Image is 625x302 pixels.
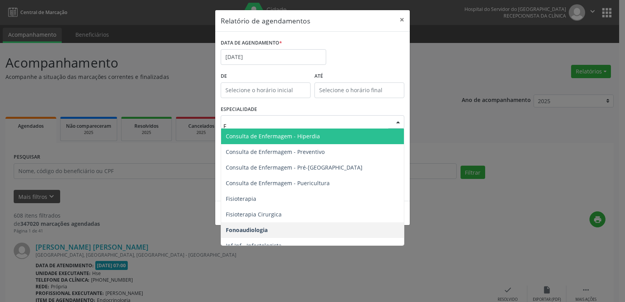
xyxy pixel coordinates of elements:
[226,195,256,202] span: Fisioterapia
[394,10,410,29] button: Close
[226,211,282,218] span: Fisioterapia Cirurgica
[226,132,320,140] span: Consulta de Enfermagem - Hiperdia
[221,70,311,82] label: De
[223,118,388,134] input: Seleciona uma especialidade
[314,70,404,82] label: ATÉ
[226,242,282,249] span: Inf.Inf - Infectologista
[226,164,362,171] span: Consulta de Enfermagem - Pré-[GEOGRAPHIC_DATA]
[221,49,326,65] input: Selecione uma data ou intervalo
[226,226,268,234] span: Fonoaudiologia
[221,16,310,26] h5: Relatório de agendamentos
[221,82,311,98] input: Selecione o horário inicial
[226,179,330,187] span: Consulta de Enfermagem - Puericultura
[221,104,257,116] label: ESPECIALIDADE
[221,37,282,49] label: DATA DE AGENDAMENTO
[314,82,404,98] input: Selecione o horário final
[226,148,325,155] span: Consulta de Enfermagem - Preventivo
